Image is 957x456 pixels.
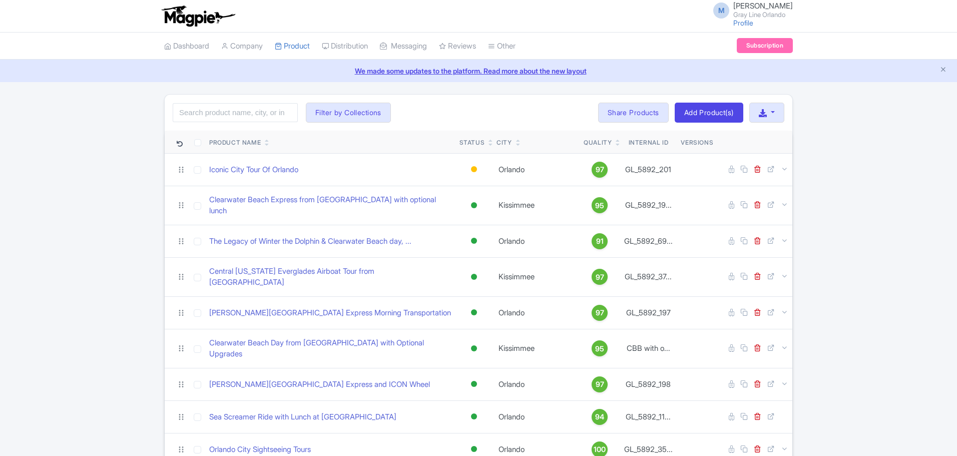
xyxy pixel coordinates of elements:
div: Product Name [209,138,261,147]
td: Orlando [493,225,580,257]
a: Central [US_STATE] Everglades Airboat Tour from [GEOGRAPHIC_DATA] [209,266,451,288]
div: Active [469,234,479,248]
td: GL_5892_69... [620,225,677,257]
a: The Legacy of Winter the Dolphin & Clearwater Beach day, ... [209,236,411,247]
a: Clearwater Beach Express from [GEOGRAPHIC_DATA] with optional lunch [209,194,451,217]
a: 94 [584,409,616,425]
th: Versions [677,131,717,154]
a: We made some updates to the platform. Read more about the new layout [6,66,951,76]
a: 97 [584,305,616,321]
div: Status [459,138,485,147]
td: Orlando [493,296,580,329]
a: Product [275,33,310,60]
button: Filter by Collections [306,103,391,123]
td: Orlando [493,400,580,433]
td: GL_5892_198 [620,368,677,400]
th: Internal ID [620,131,677,154]
a: Dashboard [164,33,209,60]
div: Building [469,162,479,177]
a: Subscription [737,38,793,53]
div: Quality [584,138,612,147]
span: 94 [595,411,604,422]
span: 97 [596,272,604,283]
a: Iconic City Tour Of Orlando [209,164,298,176]
span: 97 [596,164,604,175]
span: 91 [596,236,604,247]
span: M [713,3,729,19]
input: Search product name, city, or interal id [173,103,298,122]
div: City [497,138,512,147]
a: 97 [584,162,616,178]
td: GL_5892_37... [620,257,677,296]
img: logo-ab69f6fb50320c5b225c76a69d11143b.png [159,5,237,27]
td: Kissimmee [493,186,580,225]
a: Company [221,33,263,60]
a: [PERSON_NAME][GEOGRAPHIC_DATA] Express and ICON Wheel [209,379,430,390]
span: 97 [596,379,604,390]
td: Orlando [493,368,580,400]
span: 97 [596,307,604,318]
a: Distribution [322,33,368,60]
td: Orlando [493,153,580,186]
span: 100 [594,444,606,455]
a: Messaging [380,33,427,60]
a: Other [488,33,516,60]
span: 95 [595,200,604,211]
td: GL_5892_201 [620,153,677,186]
td: GL_5892_19... [620,186,677,225]
td: Kissimmee [493,257,580,296]
div: Active [469,341,479,356]
a: Reviews [439,33,476,60]
td: GL_5892_11... [620,400,677,433]
span: 95 [595,343,604,354]
div: Active [469,270,479,284]
td: CBB with o... [620,329,677,368]
a: [PERSON_NAME][GEOGRAPHIC_DATA] Express Morning Transportation [209,307,451,319]
a: Sea Screamer Ride with Lunch at [GEOGRAPHIC_DATA] [209,411,396,423]
a: Share Products [598,103,669,123]
a: Clearwater Beach Day from [GEOGRAPHIC_DATA] with Optional Upgrades [209,337,451,360]
div: Active [469,377,479,391]
div: Active [469,305,479,320]
div: Active [469,409,479,424]
a: 91 [584,233,616,249]
a: Add Product(s) [675,103,743,123]
a: Orlando City Sightseeing Tours [209,444,311,455]
span: [PERSON_NAME] [733,1,793,11]
a: 97 [584,376,616,392]
a: 95 [584,340,616,356]
td: Kissimmee [493,329,580,368]
a: Profile [733,19,753,27]
div: Active [469,198,479,213]
a: 97 [584,269,616,285]
a: M [PERSON_NAME] Gray Line Orlando [707,2,793,18]
small: Gray Line Orlando [733,12,793,18]
a: 95 [584,197,616,213]
button: Close announcement [939,65,947,76]
td: GL_5892_197 [620,296,677,329]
